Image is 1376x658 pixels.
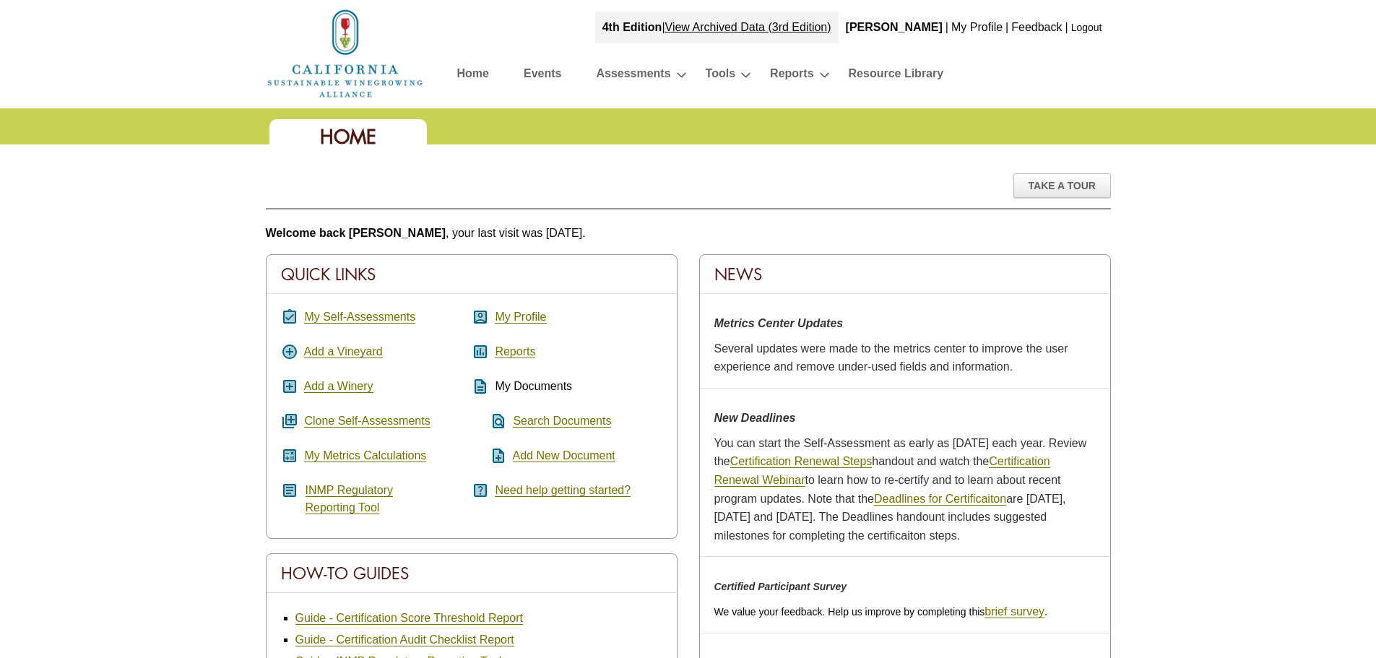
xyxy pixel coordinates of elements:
[1011,21,1062,33] a: Feedback
[295,612,523,625] a: Guide - Certification Score Threshold Report
[472,308,489,326] i: account_box
[320,124,376,150] span: Home
[266,46,425,59] a: Home
[602,21,662,33] strong: 4th Edition
[472,482,489,499] i: help_center
[495,380,572,392] span: My Documents
[596,64,670,89] a: Assessments
[714,434,1096,545] p: You can start the Self-Assessment as early as [DATE] each year. Review the handout and watch the ...
[524,64,561,89] a: Events
[304,449,426,462] a: My Metrics Calculations
[714,317,844,329] strong: Metrics Center Updates
[295,633,514,646] a: Guide - Certification Audit Checklist Report
[267,554,677,593] div: How-To Guides
[472,378,489,395] i: description
[457,64,489,89] a: Home
[700,255,1110,294] div: News
[281,482,298,499] i: article
[513,449,615,462] a: Add New Document
[281,378,298,395] i: add_box
[304,415,430,428] a: Clone Self-Assessments
[304,311,415,324] a: My Self-Assessments
[595,12,839,43] div: |
[472,412,507,430] i: find_in_page
[281,308,298,326] i: assignment_turned_in
[267,255,677,294] div: Quick Links
[665,21,831,33] a: View Archived Data (3rd Edition)
[714,342,1068,373] span: Several updates were made to the metrics center to improve the user experience and remove under-u...
[944,12,950,43] div: |
[304,380,373,393] a: Add a Winery
[266,7,425,100] img: logo_cswa2x.png
[1064,12,1070,43] div: |
[472,447,507,464] i: note_add
[706,64,735,89] a: Tools
[770,64,813,89] a: Reports
[985,605,1044,618] a: brief survey
[495,311,546,324] a: My Profile
[874,493,1006,506] a: Deadlines for Certificaiton
[513,415,611,428] a: Search Documents
[266,227,446,239] b: Welcome back [PERSON_NAME]
[714,606,1047,618] span: We value your feedback. Help us improve by completing this .
[714,412,796,424] strong: New Deadlines
[730,455,873,468] a: Certification Renewal Steps
[281,343,298,360] i: add_circle
[714,455,1050,487] a: Certification Renewal Webinar
[472,343,489,360] i: assessment
[306,484,394,514] a: INMP RegulatoryReporting Tool
[281,412,298,430] i: queue
[714,581,847,592] em: Certified Participant Survey
[266,224,1111,243] p: , your last visit was [DATE].
[304,345,383,358] a: Add a Vineyard
[1004,12,1010,43] div: |
[281,447,298,464] i: calculate
[495,484,631,497] a: Need help getting started?
[1013,173,1111,198] div: Take A Tour
[846,21,943,33] b: [PERSON_NAME]
[1071,22,1102,33] a: Logout
[495,345,535,358] a: Reports
[951,21,1003,33] a: My Profile
[849,64,944,89] a: Resource Library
